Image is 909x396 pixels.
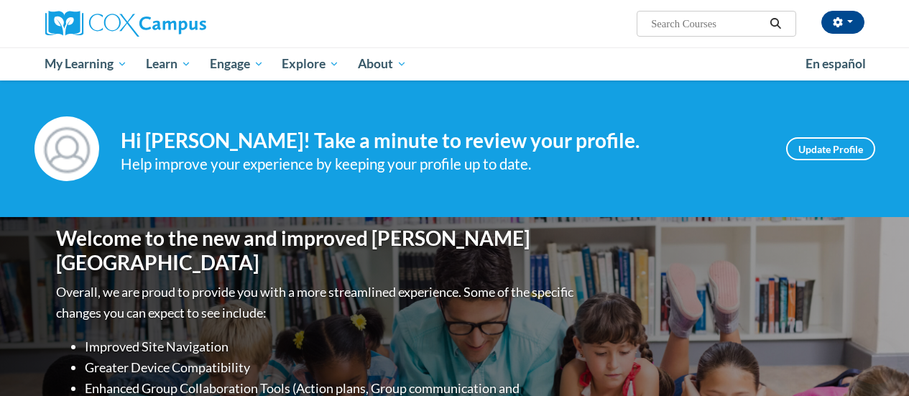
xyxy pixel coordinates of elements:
a: Update Profile [786,137,875,160]
span: My Learning [45,55,127,73]
h4: Hi [PERSON_NAME]! Take a minute to review your profile. [121,129,765,153]
button: Account Settings [821,11,864,34]
a: En español [796,49,875,79]
a: Explore [272,47,349,80]
span: Engage [210,55,264,73]
li: Greater Device Compatibility [85,357,577,378]
a: My Learning [36,47,137,80]
a: About [349,47,416,80]
a: Engage [200,47,273,80]
li: Improved Site Navigation [85,336,577,357]
span: En español [806,56,866,71]
button: Search [765,15,786,32]
iframe: Button to launch messaging window [852,339,898,385]
input: Search Courses [650,15,765,32]
span: About [358,55,407,73]
div: Help improve your experience by keeping your profile up to date. [121,152,765,176]
span: Explore [282,55,339,73]
div: Main menu [34,47,875,80]
a: Learn [137,47,200,80]
h1: Welcome to the new and improved [PERSON_NAME][GEOGRAPHIC_DATA] [56,226,577,275]
img: Cox Campus [45,11,206,37]
p: Overall, we are proud to provide you with a more streamlined experience. Some of the specific cha... [56,282,577,323]
img: Profile Image [34,116,99,181]
a: Cox Campus [45,11,304,37]
span: Learn [146,55,191,73]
